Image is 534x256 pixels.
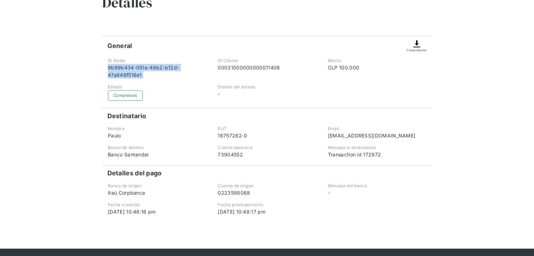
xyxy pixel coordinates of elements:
div: Completado [108,90,143,101]
div: [DATE] 10:48:17 pm [218,208,316,215]
div: Fecha creación [108,202,206,208]
img: Descargar comprobante [413,40,421,48]
div: Nombre [108,126,206,132]
div: Cuenta bancaria [218,144,316,151]
div: [DATE] 10:48:16 pm [108,208,206,215]
div: CLP 100.000 [328,64,426,71]
h4: General [107,42,132,50]
div: Mensaje al destinatario [328,144,426,151]
div: 16757282-0 [218,132,316,139]
div: - [218,90,316,97]
div: Fecha procesamiento [218,202,316,208]
div: Paulo [108,132,206,139]
div: [EMAIL_ADDRESS][DOMAIN_NAME] [328,132,426,139]
div: Itaú Corpbanca [108,189,206,196]
div: Mensaje del banco [328,183,426,189]
div: Comprobante [407,48,427,52]
div: Banco Santander [108,151,206,158]
div: Banco de destino [108,144,206,151]
div: 9b99b434-051e-46b2-b12d-47a649f516e1 [108,64,206,79]
div: Detalle del estado [218,84,316,90]
div: Email [328,126,426,132]
div: Banco de origen [108,183,206,189]
div: 0223598068 [218,189,316,196]
div: Cuenta de origen [218,183,316,189]
div: Estado [108,84,206,90]
div: ID Radar [108,58,206,64]
div: Transaction id 172972 [328,151,426,158]
div: 73904552 [218,151,316,158]
div: Monto [328,58,426,64]
h4: Destinatario [107,112,146,120]
div: RUT [218,126,316,132]
div: - [328,189,426,196]
div: 00031000000000011408 [218,64,316,71]
h4: Detalles del pago [107,169,162,177]
div: ID Cliente [218,58,316,64]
